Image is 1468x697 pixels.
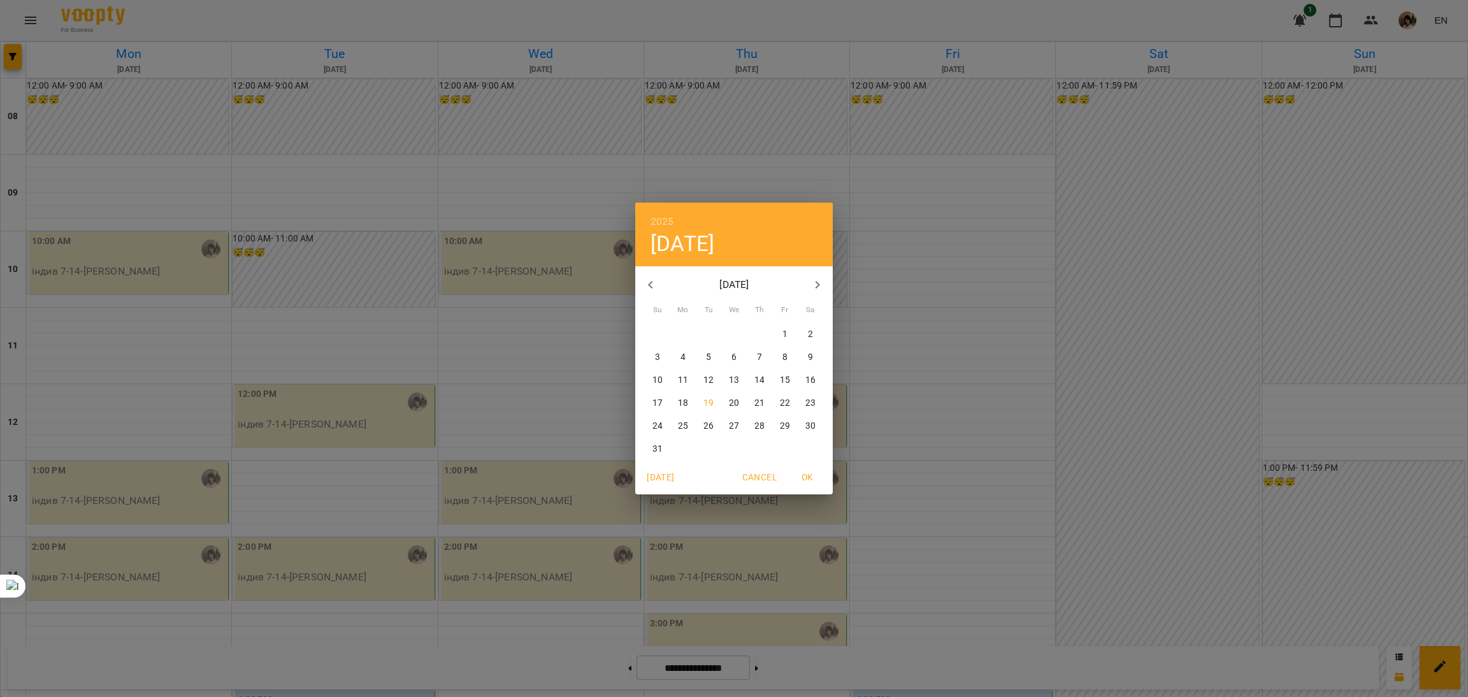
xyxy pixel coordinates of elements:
span: [DATE] [645,470,676,485]
button: 16 [799,369,822,392]
button: 5 [697,346,720,369]
p: 16 [805,374,816,387]
button: 4 [672,346,694,369]
p: 21 [754,397,765,410]
button: 22 [774,392,796,415]
button: [DATE] [651,231,714,257]
button: 17 [646,392,669,415]
button: 26 [697,415,720,438]
button: 20 [723,392,745,415]
p: 22 [780,397,790,410]
p: 19 [703,397,714,410]
p: 13 [729,374,739,387]
p: 7 [757,351,762,364]
button: 21 [748,392,771,415]
p: [DATE] [666,277,803,292]
p: 14 [754,374,765,387]
p: 25 [678,420,688,433]
p: 20 [729,397,739,410]
p: 2 [808,328,813,341]
button: 25 [672,415,694,438]
p: 27 [729,420,739,433]
button: 29 [774,415,796,438]
p: 17 [652,397,663,410]
button: 2025 [651,213,674,231]
span: Mo [672,304,694,317]
span: Su [646,304,669,317]
p: 24 [652,420,663,433]
span: Cancel [742,470,777,485]
p: 6 [731,351,737,364]
p: 18 [678,397,688,410]
button: 31 [646,438,669,461]
p: 30 [805,420,816,433]
button: 6 [723,346,745,369]
span: Sa [799,304,822,317]
p: 26 [703,420,714,433]
p: 1 [782,328,788,341]
span: We [723,304,745,317]
p: 10 [652,374,663,387]
button: 12 [697,369,720,392]
button: 3 [646,346,669,369]
button: 24 [646,415,669,438]
button: 8 [774,346,796,369]
p: 5 [706,351,711,364]
span: Th [748,304,771,317]
button: OK [787,466,828,489]
p: 3 [655,351,660,364]
button: 7 [748,346,771,369]
span: OK [792,470,823,485]
button: 30 [799,415,822,438]
button: 19 [697,392,720,415]
p: 29 [780,420,790,433]
p: 15 [780,374,790,387]
p: 8 [782,351,788,364]
button: [DATE] [640,466,681,489]
button: 15 [774,369,796,392]
button: 18 [672,392,694,415]
button: 28 [748,415,771,438]
p: 31 [652,443,663,456]
button: 13 [723,369,745,392]
button: 1 [774,323,796,346]
button: 10 [646,369,669,392]
button: 2 [799,323,822,346]
button: 11 [672,369,694,392]
button: Cancel [737,466,782,489]
button: 14 [748,369,771,392]
p: 4 [680,351,686,364]
span: Tu [697,304,720,317]
p: 23 [805,397,816,410]
p: 11 [678,374,688,387]
p: 9 [808,351,813,364]
button: 23 [799,392,822,415]
button: 27 [723,415,745,438]
span: Fr [774,304,796,317]
button: 9 [799,346,822,369]
p: 12 [703,374,714,387]
p: 28 [754,420,765,433]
